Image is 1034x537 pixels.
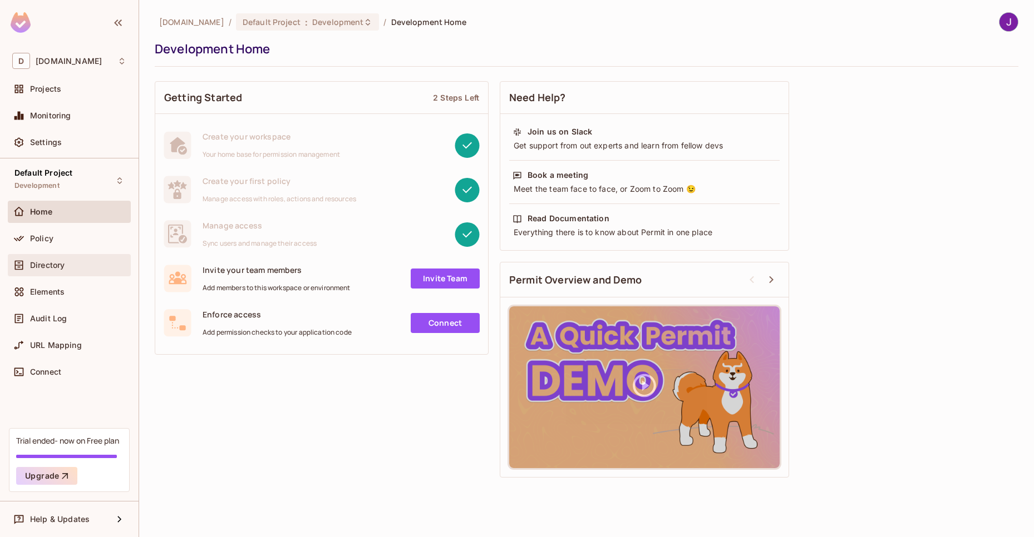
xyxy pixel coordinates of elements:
span: Manage access [203,220,317,231]
span: Home [30,207,53,216]
span: URL Mapping [30,341,82,350]
span: Monitoring [30,111,71,120]
span: Enforce access [203,309,352,320]
div: Trial ended- now on Free plan [16,435,119,446]
span: D [12,53,30,69]
div: Meet the team face to face, or Zoom to Zoom 😉 [513,183,776,195]
button: Upgrade [16,467,77,485]
span: Invite your team members [203,265,351,275]
span: Create your workspace [203,131,340,142]
div: Get support from out experts and learn from fellow devs [513,140,776,151]
span: Add permission checks to your application code [203,328,352,337]
span: Development [14,181,60,190]
div: Read Documentation [528,213,609,224]
span: Add members to this workspace or environment [203,284,351,292]
span: Development Home [391,17,466,27]
span: Need Help? [509,91,566,105]
span: Directory [30,261,65,270]
img: Jaswanth Dogga [999,13,1018,31]
span: Projects [30,84,61,93]
li: / [229,17,232,27]
div: Everything there is to know about Permit in one place [513,227,776,238]
span: Sync users and manage their access [203,239,317,248]
span: Workspace: datso.io [36,57,102,66]
span: Your home base for permission management [203,150,340,159]
div: 2 Steps Left [433,92,479,103]
div: Development Home [155,41,1013,57]
span: Default Project [243,17,301,27]
span: Help & Updates [30,515,90,524]
span: Settings [30,138,62,147]
span: Policy [30,234,53,243]
span: Default Project [14,168,72,177]
span: Elements [30,287,65,296]
span: Connect [30,367,61,376]
span: : [304,18,308,27]
span: Audit Log [30,314,67,323]
span: Development [312,17,363,27]
a: Connect [411,313,480,333]
span: Permit Overview and Demo [509,273,642,287]
div: Join us on Slack [528,126,592,137]
span: Create your first policy [203,176,356,186]
a: Invite Team [411,268,480,289]
span: Getting Started [164,91,242,105]
li: / [383,17,386,27]
img: SReyMgAAAABJRU5ErkJggg== [11,12,31,33]
span: Manage access with roles, actions and resources [203,195,356,203]
span: the active workspace [159,17,224,27]
div: Book a meeting [528,170,588,181]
